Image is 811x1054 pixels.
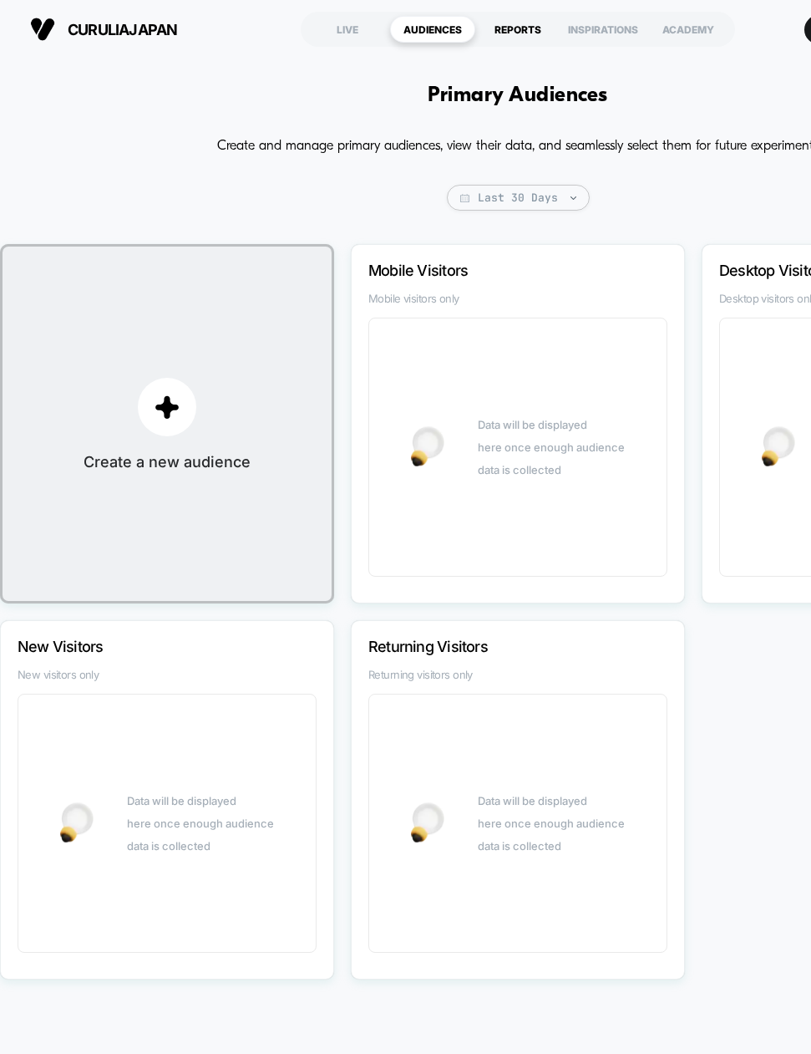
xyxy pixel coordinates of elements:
[478,790,625,858] div: Data will be displayed here once enough audience data is collected
[25,16,183,43] button: curuliajapan
[68,21,178,38] span: curuliajapan
[478,414,625,481] div: Data will be displayed here once enough audience data is collected
[762,426,795,466] img: bulb
[390,16,475,43] div: AUDIENCES
[570,196,576,200] img: end
[155,395,180,420] img: plus
[460,194,469,202] img: calendar
[18,668,317,681] span: New visitors only
[60,802,94,843] img: bulb
[368,262,622,279] p: Mobile Visitors
[411,802,444,843] img: bulb
[646,16,731,43] div: ACADEMY
[560,16,646,43] div: INSPIRATIONS
[447,185,590,211] span: Last 30 Days
[475,16,560,43] div: REPORTS
[428,84,607,108] h1: Primary Audiences
[127,790,274,858] div: Data will be displayed here once enough audience data is collected
[368,638,622,655] p: Returning Visitors
[18,638,271,655] p: New Visitors
[368,292,667,305] span: Mobile visitors only
[368,668,667,681] span: Returning visitors only
[30,17,55,42] img: Visually logo
[305,16,390,43] div: LIVE
[411,426,444,466] img: bulb
[84,453,251,471] span: Create a new audience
